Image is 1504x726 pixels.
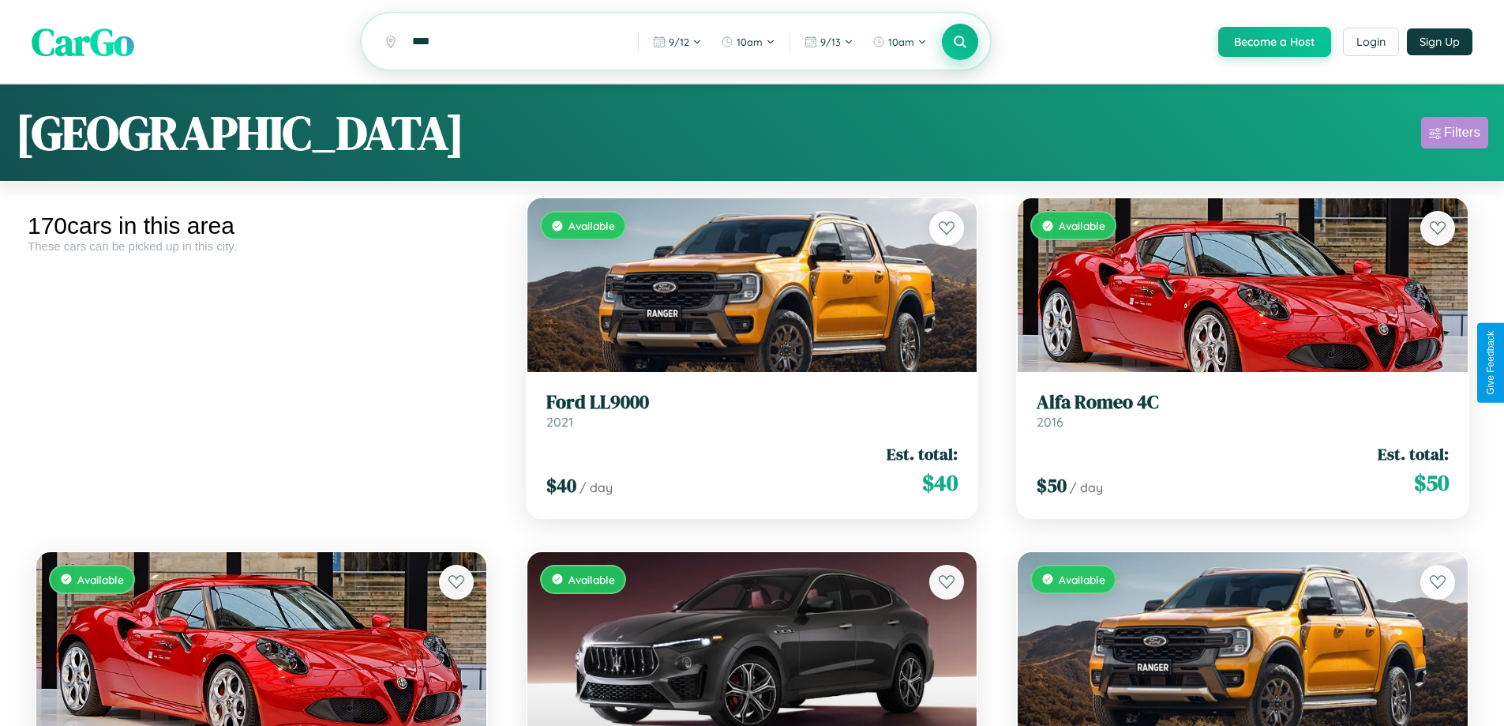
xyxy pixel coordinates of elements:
[546,472,576,498] span: $ 40
[28,239,495,253] div: These cars can be picked up in this city.
[645,29,710,55] button: 9/12
[546,391,958,430] a: Ford LL90002021
[1414,467,1449,498] span: $ 50
[1407,28,1472,55] button: Sign Up
[1343,28,1399,56] button: Login
[546,414,573,430] span: 2021
[1444,125,1480,141] div: Filters
[922,467,958,498] span: $ 40
[1037,391,1449,430] a: Alfa Romeo 4C2016
[1059,573,1105,586] span: Available
[669,36,689,48] span: 9 / 12
[888,36,914,48] span: 10am
[797,29,861,55] button: 9/13
[568,219,615,232] span: Available
[1070,480,1103,495] span: / day
[28,213,495,239] div: 170 cars in this area
[77,573,124,586] span: Available
[820,36,841,48] span: 9 / 13
[865,29,935,55] button: 10am
[1037,472,1067,498] span: $ 50
[1218,27,1331,57] button: Become a Host
[16,100,464,165] h1: [GEOGRAPHIC_DATA]
[579,480,613,495] span: / day
[1485,331,1496,395] div: Give Feedback
[32,16,134,68] span: CarGo
[713,29,783,55] button: 10am
[546,391,958,414] h3: Ford LL9000
[887,442,958,465] span: Est. total:
[737,36,763,48] span: 10am
[1037,391,1449,414] h3: Alfa Romeo 4C
[1037,414,1063,430] span: 2016
[1421,117,1488,149] button: Filters
[1378,442,1449,465] span: Est. total:
[568,573,615,586] span: Available
[1059,219,1105,232] span: Available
